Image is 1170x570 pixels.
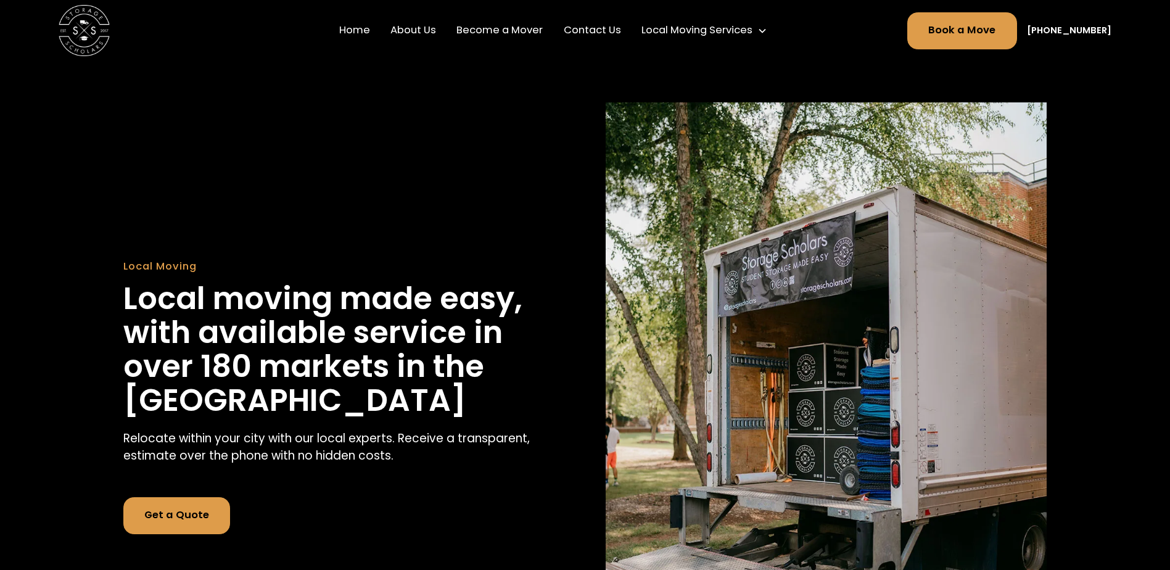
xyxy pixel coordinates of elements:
[385,13,442,49] a: About Us
[641,23,752,38] div: Local Moving Services
[123,259,564,275] div: Local Moving
[1027,24,1111,38] a: [PHONE_NUMBER]
[123,282,564,418] h1: Local moving made easy, with available service in over 180 markets in the [GEOGRAPHIC_DATA]
[636,18,773,44] div: Local Moving Services
[558,13,626,49] a: Contact Us
[123,430,564,465] p: Relocate within your city with our local experts. Receive a transparent, estimate over the phone ...
[123,497,231,534] a: Get a Quote
[907,12,1017,49] a: Book a Move
[451,13,548,49] a: Become a Mover
[334,13,376,49] a: Home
